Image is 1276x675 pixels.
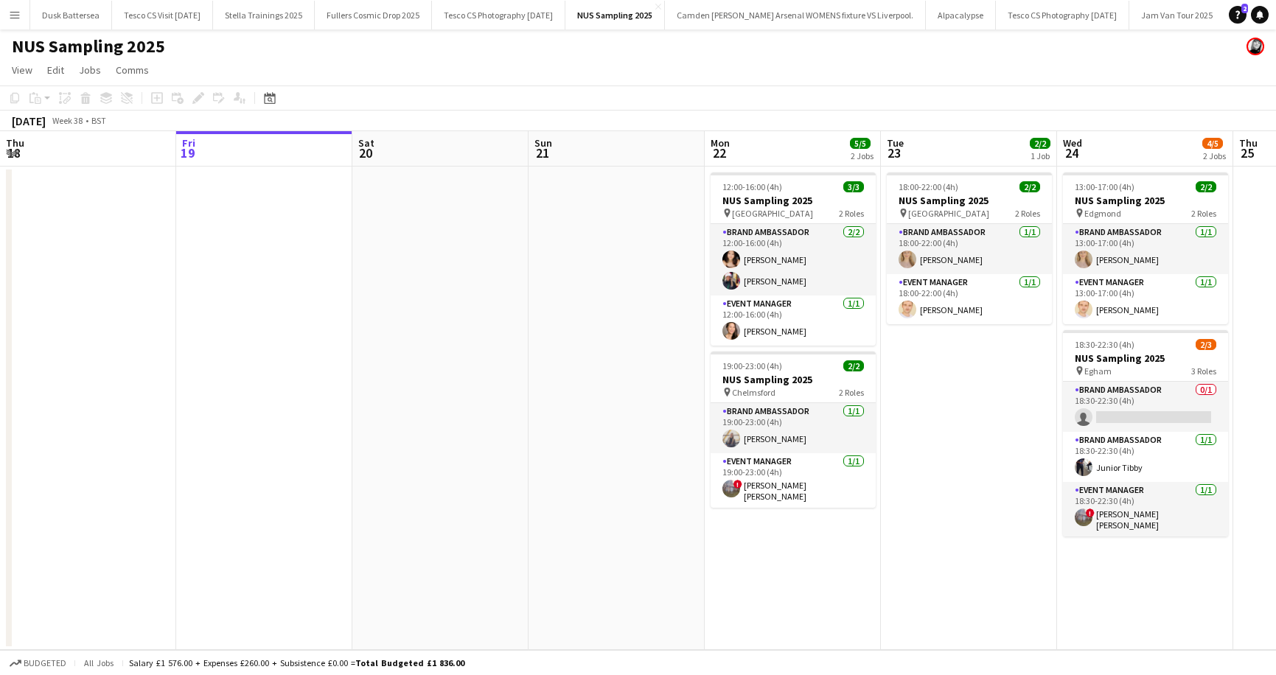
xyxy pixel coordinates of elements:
[711,194,876,207] h3: NUS Sampling 2025
[6,136,24,150] span: Thu
[1203,150,1226,161] div: 2 Jobs
[1063,194,1228,207] h3: NUS Sampling 2025
[1015,208,1040,219] span: 2 Roles
[1202,138,1223,149] span: 4/5
[1196,339,1216,350] span: 2/3
[355,657,464,668] span: Total Budgeted £1 836.00
[711,224,876,295] app-card-role: Brand Ambassador2/212:00-16:00 (4h)[PERSON_NAME][PERSON_NAME]
[30,1,112,29] button: Dusk Battersea
[887,224,1052,274] app-card-role: Brand Ambassador1/118:00-22:00 (4h)[PERSON_NAME]
[116,63,149,77] span: Comms
[843,360,864,371] span: 2/2
[1063,330,1228,536] app-job-card: 18:30-22:30 (4h)2/3NUS Sampling 2025 Egham3 RolesBrand Ambassador0/118:30-22:30 (4h) Brand Ambass...
[711,373,876,386] h3: NUS Sampling 2025
[112,1,213,29] button: Tesco CS Visit [DATE]
[885,144,904,161] span: 23
[1061,144,1082,161] span: 24
[1075,339,1134,350] span: 18:30-22:30 (4h)
[732,387,775,398] span: Chelmsford
[1191,366,1216,377] span: 3 Roles
[315,1,432,29] button: Fullers Cosmic Drop 2025
[432,1,565,29] button: Tesco CS Photography [DATE]
[12,35,165,57] h1: NUS Sampling 2025
[1129,1,1225,29] button: Jam Van Tour 2025
[1084,366,1112,377] span: Egham
[81,657,116,668] span: All jobs
[711,453,876,508] app-card-role: Event Manager1/119:00-23:00 (4h)![PERSON_NAME] [PERSON_NAME]
[49,115,86,126] span: Week 38
[1239,136,1258,150] span: Thu
[843,181,864,192] span: 3/3
[1241,4,1248,13] span: 2
[1196,181,1216,192] span: 2/2
[213,1,315,29] button: Stella Trainings 2025
[711,172,876,346] app-job-card: 12:00-16:00 (4h)3/3NUS Sampling 2025 [GEOGRAPHIC_DATA]2 RolesBrand Ambassador2/212:00-16:00 (4h)[...
[722,360,782,371] span: 19:00-23:00 (4h)
[839,208,864,219] span: 2 Roles
[41,60,70,80] a: Edit
[1063,172,1228,324] app-job-card: 13:00-17:00 (4h)2/2NUS Sampling 2025 Edgmond2 RolesBrand Ambassador1/113:00-17:00 (4h)[PERSON_NAM...
[1237,144,1258,161] span: 25
[1063,224,1228,274] app-card-role: Brand Ambassador1/113:00-17:00 (4h)[PERSON_NAME]
[996,1,1129,29] button: Tesco CS Photography [DATE]
[4,144,24,161] span: 18
[47,63,64,77] span: Edit
[1086,508,1095,517] span: !
[851,150,874,161] div: 2 Jobs
[358,136,374,150] span: Sat
[129,657,464,668] div: Salary £1 576.00 + Expenses £260.00 + Subsistence £0.00 =
[1063,352,1228,365] h3: NUS Sampling 2025
[887,136,904,150] span: Tue
[711,352,876,508] app-job-card: 19:00-23:00 (4h)2/2NUS Sampling 2025 Chelmsford2 RolesBrand Ambassador1/119:00-23:00 (4h)[PERSON_...
[1063,482,1228,536] app-card-role: Event Manager1/118:30-22:30 (4h)![PERSON_NAME] [PERSON_NAME]
[356,144,374,161] span: 20
[839,387,864,398] span: 2 Roles
[73,60,107,80] a: Jobs
[850,138,871,149] span: 5/5
[926,1,996,29] button: Alpacalypse
[722,181,782,192] span: 12:00-16:00 (4h)
[887,274,1052,324] app-card-role: Event Manager1/118:00-22:00 (4h)[PERSON_NAME]
[1063,274,1228,324] app-card-role: Event Manager1/113:00-17:00 (4h)[PERSON_NAME]
[733,480,742,489] span: !
[899,181,958,192] span: 18:00-22:00 (4h)
[1063,432,1228,482] app-card-role: Brand Ambassador1/118:30-22:30 (4h)Junior Tibby
[1191,208,1216,219] span: 2 Roles
[711,136,730,150] span: Mon
[1084,208,1121,219] span: Edgmond
[711,403,876,453] app-card-role: Brand Ambassador1/119:00-23:00 (4h)[PERSON_NAME]
[6,60,38,80] a: View
[182,136,195,150] span: Fri
[1019,181,1040,192] span: 2/2
[887,194,1052,207] h3: NUS Sampling 2025
[180,144,195,161] span: 19
[887,172,1052,324] app-job-card: 18:00-22:00 (4h)2/2NUS Sampling 2025 [GEOGRAPHIC_DATA]2 RolesBrand Ambassador1/118:00-22:00 (4h)[...
[79,63,101,77] span: Jobs
[110,60,155,80] a: Comms
[665,1,926,29] button: Camden [PERSON_NAME] Arsenal WOMENS fixture VS Liverpool.
[7,655,69,671] button: Budgeted
[1031,150,1050,161] div: 1 Job
[1063,136,1082,150] span: Wed
[711,295,876,346] app-card-role: Event Manager1/112:00-16:00 (4h)[PERSON_NAME]
[708,144,730,161] span: 22
[12,113,46,128] div: [DATE]
[534,136,552,150] span: Sun
[732,208,813,219] span: [GEOGRAPHIC_DATA]
[91,115,106,126] div: BST
[1063,382,1228,432] app-card-role: Brand Ambassador0/118:30-22:30 (4h)
[1075,181,1134,192] span: 13:00-17:00 (4h)
[1229,6,1247,24] a: 2
[565,1,665,29] button: NUS Sampling 2025
[532,144,552,161] span: 21
[1030,138,1050,149] span: 2/2
[1247,38,1264,55] app-user-avatar: Janeann Ferguson
[24,658,66,668] span: Budgeted
[12,63,32,77] span: View
[908,208,989,219] span: [GEOGRAPHIC_DATA]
